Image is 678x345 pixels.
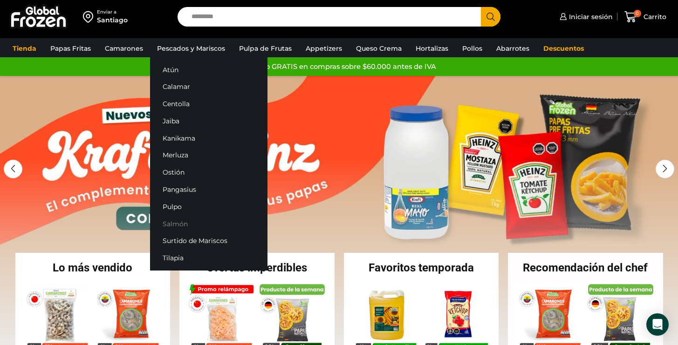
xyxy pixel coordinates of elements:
[481,7,500,27] button: Search button
[4,160,22,178] div: Previous slide
[557,7,613,26] a: Iniciar sesión
[152,40,230,57] a: Pescados y Mariscos
[492,40,534,57] a: Abarrotes
[641,12,666,21] span: Carrito
[97,15,128,25] div: Santiago
[301,40,347,57] a: Appetizers
[351,40,406,57] a: Queso Crema
[150,198,267,215] a: Pulpo
[508,262,663,273] h2: Recomendación del chef
[646,313,669,336] div: Open Intercom Messenger
[411,40,453,57] a: Hortalizas
[179,262,335,273] h2: Ofertas imperdibles
[234,40,296,57] a: Pulpa de Frutas
[622,6,669,28] a: 0 Carrito
[150,129,267,147] a: Kanikama
[150,112,267,129] a: Jaiba
[344,262,499,273] h2: Favoritos temporada
[150,232,267,250] a: Surtido de Mariscos
[97,9,128,15] div: Enviar a
[150,181,267,198] a: Pangasius
[567,12,613,21] span: Iniciar sesión
[150,95,267,113] a: Centolla
[150,250,267,267] a: Tilapia
[656,160,674,178] div: Next slide
[150,78,267,95] a: Calamar
[15,262,171,273] h2: Lo más vendido
[83,9,97,25] img: address-field-icon.svg
[46,40,96,57] a: Papas Fritas
[458,40,487,57] a: Pollos
[634,10,641,17] span: 0
[539,40,589,57] a: Descuentos
[150,164,267,181] a: Ostión
[150,147,267,164] a: Merluza
[150,61,267,78] a: Atún
[150,215,267,232] a: Salmón
[8,40,41,57] a: Tienda
[100,40,148,57] a: Camarones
